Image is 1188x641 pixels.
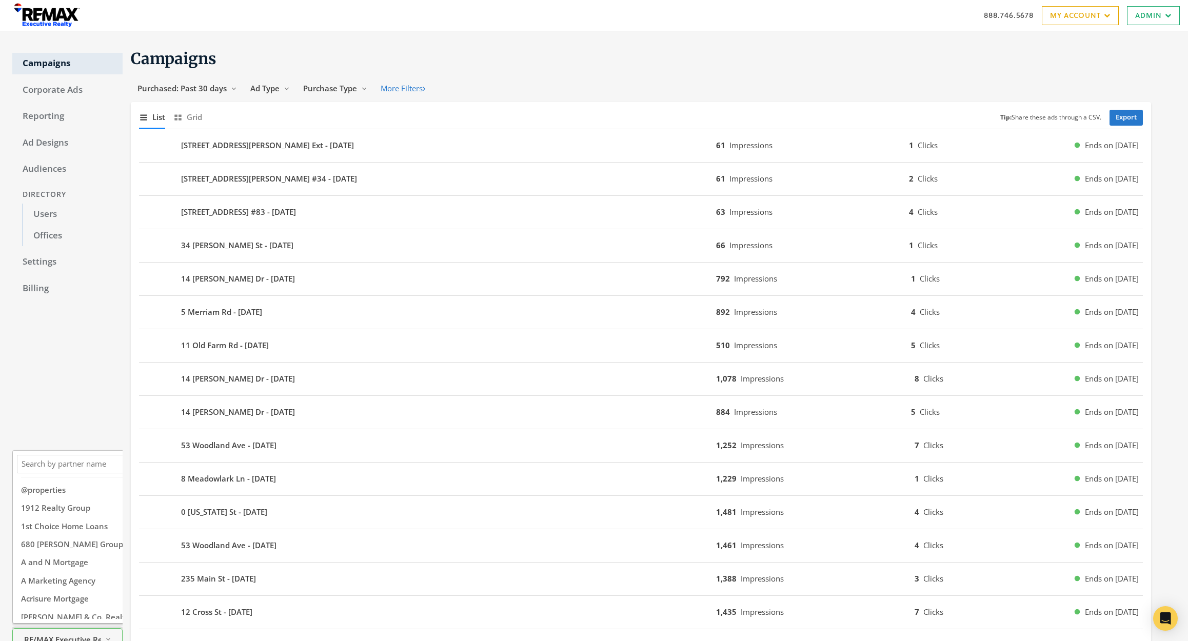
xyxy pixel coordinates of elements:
[923,540,943,550] span: Clicks
[181,573,256,585] b: 235 Main St - [DATE]
[911,340,916,350] b: 5
[244,79,296,98] button: Ad Type
[1085,239,1139,251] span: Ends on [DATE]
[17,482,174,497] button: @properties
[181,173,357,185] b: [STREET_ADDRESS][PERSON_NAME] #34 - [DATE]
[1085,306,1139,318] span: Ends on [DATE]
[139,200,1143,225] button: [STREET_ADDRESS] #83 - [DATE]63Impressions4ClicksEnds on [DATE]
[909,240,914,250] b: 1
[17,500,174,516] button: 1912 Realty Group
[21,484,66,494] span: @properties
[139,106,165,128] button: List
[296,79,374,98] button: Purchase Type
[12,79,123,101] a: Corporate Ads
[12,450,179,624] div: RE/MAX Executive Realty
[918,207,938,217] span: Clicks
[139,467,1143,491] button: 8 Meadowlark Ln - [DATE]1,229Impressions1ClicksEnds on [DATE]
[734,407,777,417] span: Impressions
[909,207,914,217] b: 4
[920,407,940,417] span: Clicks
[17,536,174,552] button: 680 [PERSON_NAME] Group- Compass
[23,225,123,247] a: Offices
[137,83,227,93] span: Purchased: Past 30 days
[915,473,919,484] b: 1
[915,540,919,550] b: 4
[716,240,725,250] b: 66
[716,140,725,150] b: 61
[139,300,1143,325] button: 5 Merriam Rd - [DATE]892Impressions4ClicksEnds on [DATE]
[1085,139,1139,151] span: Ends on [DATE]
[729,207,773,217] span: Impressions
[181,339,269,351] b: 11 Old Farm Rd - [DATE]
[741,607,784,617] span: Impressions
[923,573,943,584] span: Clicks
[741,507,784,517] span: Impressions
[181,373,295,385] b: 14 [PERSON_NAME] Dr - [DATE]
[12,158,123,180] a: Audiences
[139,500,1143,525] button: 0 [US_STATE] St - [DATE]1,481Impressions4ClicksEnds on [DATE]
[181,406,295,418] b: 14 [PERSON_NAME] Dr - [DATE]
[181,206,296,218] b: [STREET_ADDRESS] #83 - [DATE]
[17,591,174,607] button: Acrisure Mortgage
[1085,173,1139,185] span: Ends on [DATE]
[1085,339,1139,351] span: Ends on [DATE]
[909,140,914,150] b: 1
[181,439,276,451] b: 53 Woodland Ave - [DATE]
[21,539,161,549] span: 680 [PERSON_NAME] Group- Compass
[923,473,943,484] span: Clicks
[741,473,784,484] span: Impressions
[21,557,88,567] span: A and N Mortgage
[729,140,773,150] span: Impressions
[734,340,777,350] span: Impressions
[1085,606,1139,618] span: Ends on [DATE]
[734,273,777,284] span: Impressions
[8,3,85,28] img: Adwerx
[1000,113,1101,123] small: Share these ads through a CSV.
[741,540,784,550] span: Impressions
[984,10,1034,21] span: 888.746.5678
[1153,606,1178,631] div: Open Intercom Messenger
[12,106,123,127] a: Reporting
[716,273,730,284] b: 792
[181,306,262,318] b: 5 Merriam Rd - [DATE]
[716,573,737,584] b: 1,388
[12,53,123,74] a: Campaigns
[1085,406,1139,418] span: Ends on [DATE]
[915,573,919,584] b: 3
[139,133,1143,158] button: [STREET_ADDRESS][PERSON_NAME] Ext - [DATE]61Impressions1ClicksEnds on [DATE]
[1085,506,1139,518] span: Ends on [DATE]
[139,233,1143,258] button: 34 [PERSON_NAME] St - [DATE]66Impressions1ClicksEnds on [DATE]
[716,407,730,417] b: 884
[21,611,136,622] span: [PERSON_NAME] & Co. Realtors
[131,49,216,68] span: Campaigns
[1085,206,1139,218] span: Ends on [DATE]
[915,373,919,384] b: 8
[918,140,938,150] span: Clicks
[918,240,938,250] span: Clicks
[911,307,916,317] b: 4
[17,554,174,570] button: A and N Mortgage
[173,106,202,128] button: Grid
[139,167,1143,191] button: [STREET_ADDRESS][PERSON_NAME] #34 - [DATE]61Impressions2ClicksEnds on [DATE]
[716,440,737,450] b: 1,252
[1085,273,1139,285] span: Ends on [DATE]
[716,607,737,617] b: 1,435
[741,573,784,584] span: Impressions
[12,251,123,273] a: Settings
[131,79,244,98] button: Purchased: Past 30 days
[303,83,357,93] span: Purchase Type
[923,373,943,384] span: Clicks
[741,373,784,384] span: Impressions
[1085,473,1139,485] span: Ends on [DATE]
[21,593,89,604] span: Acrisure Mortgage
[17,572,174,588] button: A Marketing Agency
[1110,110,1143,126] a: Export
[920,340,940,350] span: Clicks
[139,600,1143,625] button: 12 Cross St - [DATE]1,435Impressions7ClicksEnds on [DATE]
[17,518,174,534] button: 1st Choice Home Loans
[374,79,432,98] button: More Filters
[17,609,174,625] button: [PERSON_NAME] & Co. Realtors
[716,307,730,317] b: 892
[716,507,737,517] b: 1,481
[21,575,95,585] span: A Marketing Agency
